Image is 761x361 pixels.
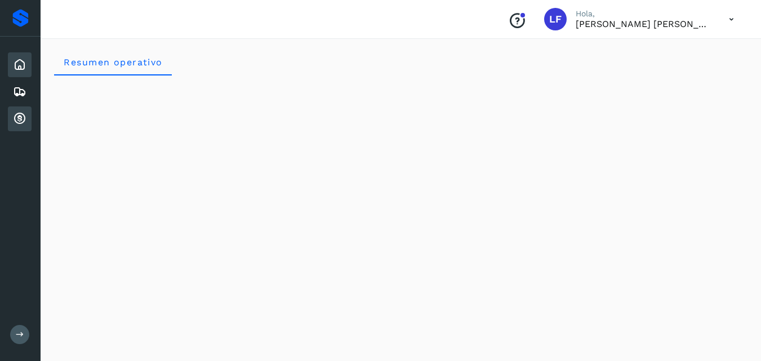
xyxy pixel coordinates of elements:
div: Inicio [8,52,32,77]
div: Cuentas por cobrar [8,106,32,131]
span: Resumen operativo [63,57,163,68]
p: Hola, [576,9,711,19]
div: Embarques [8,79,32,104]
p: Luis Felipe Salamanca Lopez [576,19,711,29]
